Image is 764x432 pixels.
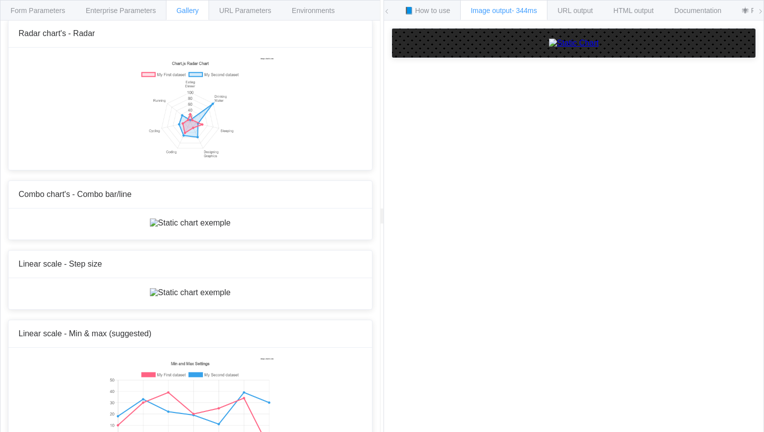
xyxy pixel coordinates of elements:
[176,7,199,15] span: Gallery
[19,260,102,268] span: Linear scale - Step size
[614,7,654,15] span: HTML output
[19,29,95,38] span: Radar chart's - Radar
[150,288,231,297] img: Static chart exemple
[549,39,599,48] img: Static Chart
[512,7,537,15] span: - 344ms
[150,219,231,228] img: Static chart exemple
[402,39,745,48] a: Static Chart
[86,7,156,15] span: Enterprise Parameters
[107,58,274,158] img: Static chart exemple
[292,7,335,15] span: Environments
[219,7,271,15] span: URL Parameters
[19,190,131,198] span: Combo chart's - Combo bar/line
[19,329,151,338] span: Linear scale - Min & max (suggested)
[471,7,537,15] span: Image output
[405,7,450,15] span: 📘 How to use
[557,7,593,15] span: URL output
[11,7,65,15] span: Form Parameters
[674,7,721,15] span: Documentation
